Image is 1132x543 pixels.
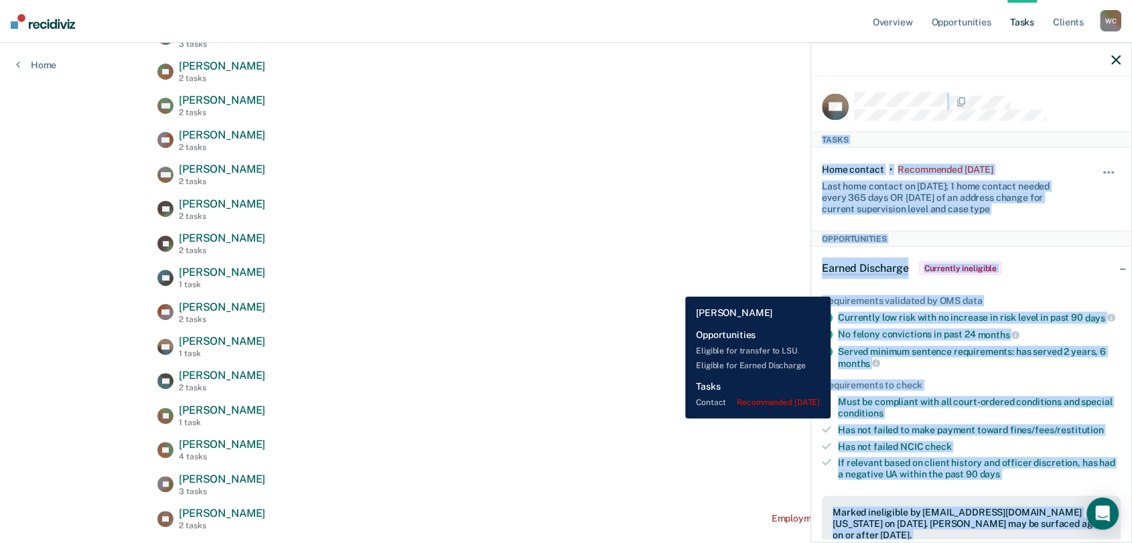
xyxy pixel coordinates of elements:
[179,280,265,289] div: 1 task
[838,424,1121,435] div: Has not failed to make payment toward
[811,230,1131,246] div: Opportunities
[1084,312,1115,323] span: days
[925,441,951,451] span: check
[838,345,1121,368] div: Served minimum sentence requirements: has served 2 years, 6
[179,438,265,451] span: [PERSON_NAME]
[838,358,880,368] span: months
[772,376,975,387] div: Employment Verification recommended [DATE]
[179,163,265,175] span: [PERSON_NAME]
[179,521,265,530] div: 2 tasks
[822,164,883,175] div: Home contact
[179,60,265,72] span: [PERSON_NAME]
[16,59,56,71] a: Home
[979,469,999,479] span: days
[179,198,265,210] span: [PERSON_NAME]
[179,383,265,392] div: 2 tasks
[919,261,1001,275] span: Currently ineligible
[822,380,1121,391] div: Requirements to check
[1010,424,1104,435] span: fines/fees/restitution
[811,132,1131,148] div: Tasks
[838,311,1121,323] div: Currently low risk with no increase in risk level in past 90
[179,452,265,461] div: 4 tasks
[179,418,265,427] div: 1 task
[838,396,1121,419] div: Must be compliant with all court-ordered conditions and special
[179,246,265,255] div: 2 tasks
[977,329,1019,340] span: months
[179,335,265,347] span: [PERSON_NAME]
[833,506,1110,540] div: Marked ineligible by [EMAIL_ADDRESS][DOMAIN_NAME][US_STATE] on [DATE]. [PERSON_NAME] may be surfa...
[838,457,1121,480] div: If relevant based on client history and officer discretion, has had a negative UA within the past 90
[838,441,1121,452] div: Has not failed NCIC
[179,487,265,496] div: 3 tasks
[179,369,265,382] span: [PERSON_NAME]
[179,40,265,49] div: 3 tasks
[11,14,75,29] img: Recidiviz
[179,473,265,485] span: [PERSON_NAME]
[179,349,265,358] div: 1 task
[179,177,265,186] div: 2 tasks
[179,266,265,279] span: [PERSON_NAME]
[822,295,1121,306] div: Requirements validated by OMS data
[179,94,265,106] span: [PERSON_NAME]
[838,407,883,418] span: conditions
[179,315,265,324] div: 2 tasks
[1100,10,1121,31] div: W C
[1086,497,1119,530] div: Open Intercom Messenger
[898,164,993,175] div: Recommended 3 months ago
[889,164,892,175] div: •
[179,108,265,117] div: 2 tasks
[822,175,1071,214] div: Last home contact on [DATE]; 1 home contact needed every 365 days OR [DATE] of an address change ...
[179,143,265,152] div: 2 tasks
[179,301,265,313] span: [PERSON_NAME]
[179,507,265,520] span: [PERSON_NAME]
[811,246,1131,289] div: Earned DischargeCurrently ineligible
[179,74,265,83] div: 2 tasks
[179,232,265,244] span: [PERSON_NAME]
[179,212,265,221] div: 2 tasks
[822,261,908,275] span: Earned Discharge
[179,404,265,416] span: [PERSON_NAME]
[838,329,1121,341] div: No felony convictions in past 24
[179,129,265,141] span: [PERSON_NAME]
[772,513,975,524] div: Employment Verification recommended [DATE]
